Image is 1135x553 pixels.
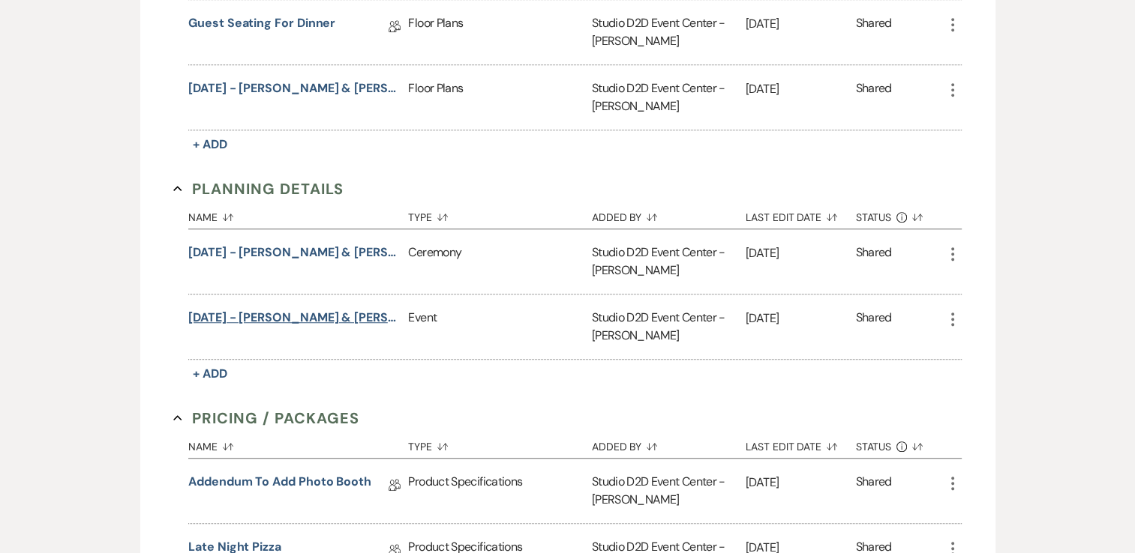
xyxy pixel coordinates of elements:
[746,473,856,492] p: [DATE]
[188,244,402,262] button: [DATE] - [PERSON_NAME] & [PERSON_NAME] Details
[188,429,408,458] button: Name
[408,459,591,523] div: Product Specifications
[188,14,335,37] a: Guest Seating for Dinner
[188,79,402,97] button: [DATE] - [PERSON_NAME] & [PERSON_NAME] - Floor Plan
[856,14,892,50] div: Shared
[856,441,892,452] span: Status
[592,200,746,229] button: Added By
[173,178,344,200] button: Planning Details
[408,200,591,229] button: Type
[408,429,591,458] button: Type
[188,363,232,384] button: + Add
[746,309,856,328] p: [DATE]
[188,134,232,155] button: + Add
[856,429,944,458] button: Status
[746,429,856,458] button: Last Edit Date
[592,65,746,130] div: Studio D2D Event Center - [PERSON_NAME]
[592,294,746,359] div: Studio D2D Event Center - [PERSON_NAME]
[856,200,944,229] button: Status
[746,14,856,34] p: [DATE]
[856,309,892,345] div: Shared
[193,366,227,381] span: + Add
[408,229,591,294] div: Ceremony
[188,309,402,327] button: [DATE] - [PERSON_NAME] & [PERSON_NAME] - Event Details
[746,79,856,99] p: [DATE]
[592,229,746,294] div: Studio D2D Event Center - [PERSON_NAME]
[856,244,892,279] div: Shared
[408,65,591,130] div: Floor Plans
[188,200,408,229] button: Name
[193,136,227,152] span: + Add
[173,407,359,429] button: Pricing / Packages
[746,200,856,229] button: Last Edit Date
[856,212,892,223] span: Status
[592,459,746,523] div: Studio D2D Event Center - [PERSON_NAME]
[746,244,856,263] p: [DATE]
[592,429,746,458] button: Added By
[408,294,591,359] div: Event
[188,473,371,496] a: Addendum to Add Photo Booth
[856,79,892,115] div: Shared
[856,473,892,509] div: Shared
